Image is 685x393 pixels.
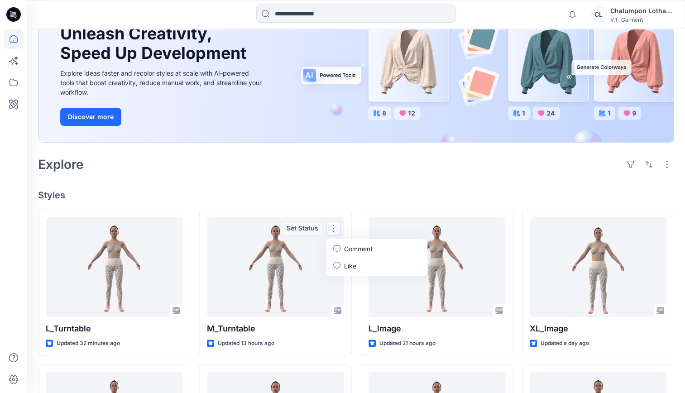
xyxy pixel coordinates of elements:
[541,339,589,348] p: Updated a day ago
[60,108,121,126] button: Discover more
[369,322,505,335] p: L_lmage
[610,5,674,16] div: Chalumpon Lotharukpong
[60,108,264,126] a: Discover more
[46,322,182,335] p: L_Turntable
[344,261,356,270] p: Like
[60,24,250,63] h1: Unleash Creativity, Speed Up Development
[530,217,666,317] a: XL_lmage
[379,339,436,348] p: Updated 21 hours ago
[38,190,674,201] h4: Styles
[218,339,274,348] p: Updated 13 hours ago
[369,217,505,317] a: L_lmage
[344,244,373,254] p: Comment
[207,322,344,335] p: M_Turntable
[530,322,666,335] p: XL_lmage
[590,6,607,23] div: CL
[57,339,120,348] p: Updated 32 minutes ago
[610,16,674,23] div: V.T. Garment
[207,217,344,317] a: M_Turntable
[38,157,84,172] h2: Explore
[60,68,264,97] div: Explore ideas faster and recolor styles at scale with AI-powered tools that boost creativity, red...
[46,217,182,317] a: L_Turntable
